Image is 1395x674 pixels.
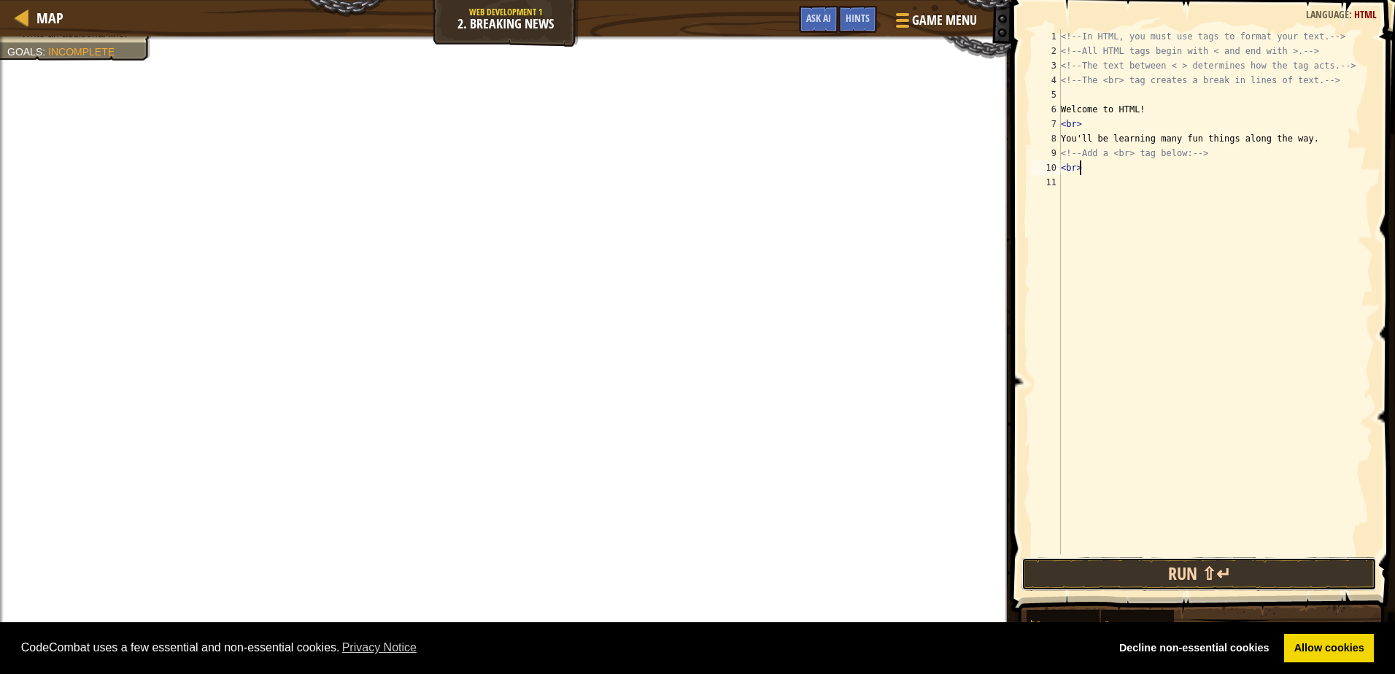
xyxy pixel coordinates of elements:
[1032,73,1061,88] div: 4
[42,46,48,58] span: :
[29,8,63,28] a: Map
[1349,7,1354,21] span: :
[1032,117,1061,131] div: 7
[1032,102,1061,117] div: 6
[7,46,42,58] span: Goals
[799,6,838,33] button: Ask AI
[806,11,831,25] span: Ask AI
[1032,146,1061,160] div: 9
[340,637,420,659] a: learn more about cookies
[36,8,63,28] span: Map
[1030,619,1040,630] span: br
[1032,175,1061,190] div: 11
[1306,7,1349,21] span: Language
[1032,88,1061,102] div: 5
[1021,557,1377,591] button: Run ⇧↵
[846,11,870,25] span: Hints
[21,637,1098,659] span: CodeCombat uses a few essential and non-essential cookies.
[1105,619,1110,630] span: p
[884,6,986,40] button: Game Menu
[1284,634,1374,663] a: allow cookies
[1032,58,1061,73] div: 3
[1032,160,1061,175] div: 10
[1109,634,1279,663] a: deny cookies
[48,46,115,58] span: Incomplete
[912,11,977,30] span: Game Menu
[1032,44,1061,58] div: 2
[1032,131,1061,146] div: 8
[1354,7,1377,21] span: HTML
[1032,29,1061,44] div: 1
